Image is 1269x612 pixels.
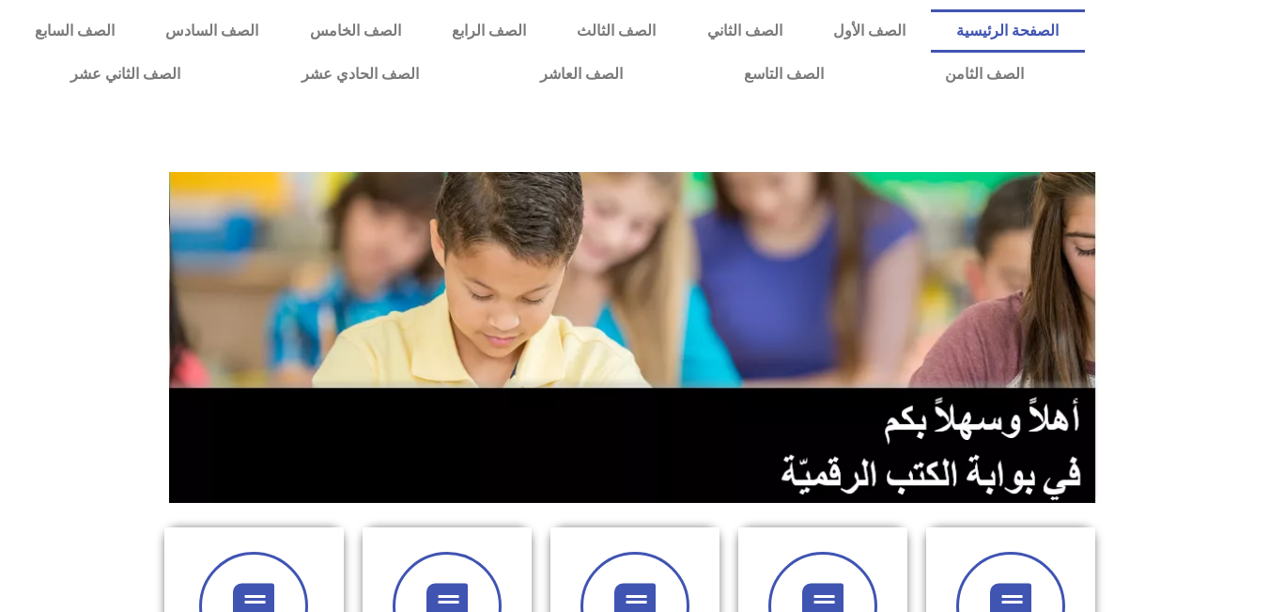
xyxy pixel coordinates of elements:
a: الصف السادس [140,9,284,53]
a: الصف السابع [9,9,140,53]
a: الصف الخامس [285,9,426,53]
a: الصفحة الرئيسية [931,9,1084,53]
a: الصف الأول [808,9,931,53]
a: الصف الثالث [551,9,681,53]
a: الصف الرابع [426,9,551,53]
a: الصف الثامن [884,53,1084,96]
a: الصف التاسع [683,53,884,96]
a: الصف الثاني [682,9,808,53]
a: الصف العاشر [479,53,683,96]
a: الصف الحادي عشر [240,53,479,96]
a: الصف الثاني عشر [9,53,240,96]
